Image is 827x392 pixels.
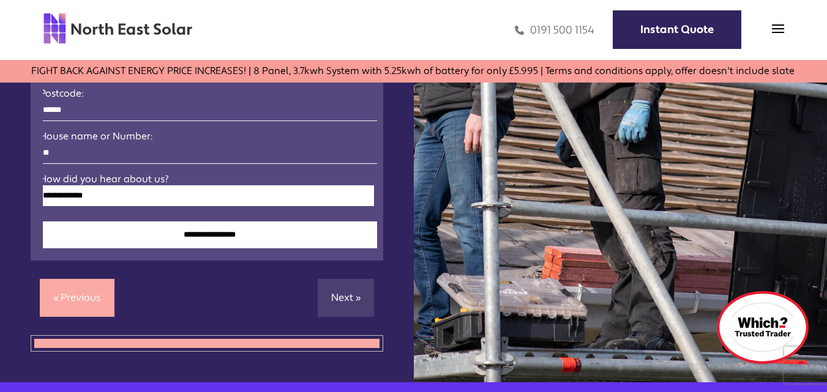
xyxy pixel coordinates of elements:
label: House name or Number: [40,130,374,142]
label: Postcode: [40,87,374,100]
img: phone icon [515,23,524,37]
label: How did you hear about us? [40,173,374,185]
img: which logo [717,291,809,364]
a: Instant Quote [613,10,741,49]
a: Next » [318,279,374,317]
a: « Previous [40,279,114,317]
img: menu icon [772,23,784,35]
img: north east solar logo [43,12,193,45]
a: 0191 500 1154 [515,23,594,37]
